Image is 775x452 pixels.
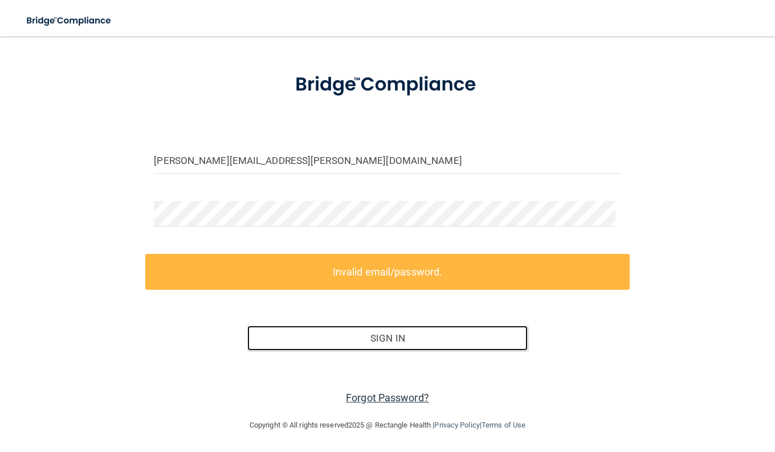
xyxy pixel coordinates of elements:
[247,326,528,351] button: Sign In
[275,60,500,110] img: bridge_compliance_login_screen.278c3ca4.svg
[17,9,122,32] img: bridge_compliance_login_screen.278c3ca4.svg
[434,421,479,429] a: Privacy Policy
[154,148,621,174] input: Email
[578,371,761,417] iframe: Drift Widget Chat Controller
[180,407,595,443] div: Copyright © All rights reserved 2025 @ Rectangle Health | |
[346,392,429,404] a: Forgot Password?
[145,254,629,290] label: Invalid email/password.
[482,421,525,429] a: Terms of Use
